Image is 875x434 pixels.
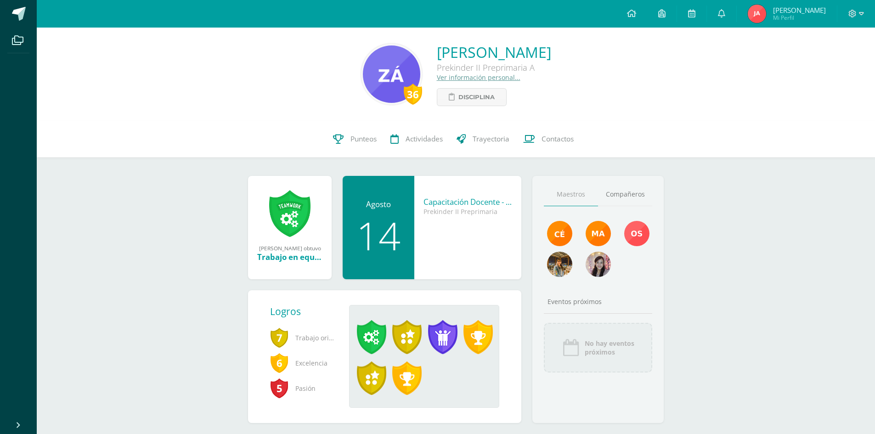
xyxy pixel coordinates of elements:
div: Logros [270,305,342,318]
a: Compañeros [598,183,652,206]
a: Punteos [326,121,384,158]
a: Ver información personal... [437,73,520,82]
span: Actividades [406,134,443,144]
img: ee938a28e177a3a54d4141a9d3cbdf0a.png [624,221,649,246]
span: Contactos [542,134,574,144]
img: 65541f5bcc6bbdd0a46ad6ed271a204a.png [547,252,572,277]
a: Disciplina [437,88,507,106]
img: 545b30551f34ef0712de684bcc8a7603.png [363,45,420,103]
img: 21030e95f1ad280d4cf9ac00141d2c89.png [586,221,611,246]
span: Disciplina [458,89,495,106]
span: Trabajo original [270,325,334,350]
div: Trabajo en equipo [257,252,322,262]
span: Pasión [270,376,334,401]
span: Trayectoria [473,134,509,144]
img: 9fe7580334846c559dff5945f0b8902e.png [547,221,572,246]
a: Actividades [384,121,450,158]
span: 6 [270,352,288,373]
a: [PERSON_NAME] [437,42,551,62]
span: Punteos [350,134,377,144]
div: [PERSON_NAME] obtuvo [257,244,322,252]
span: 7 [270,327,288,348]
a: Contactos [516,121,581,158]
div: Agosto [352,199,405,209]
div: Prekinder II Preprimaria A [437,62,551,73]
span: Excelencia [270,350,334,376]
span: Mi Perfil [773,14,826,22]
a: Trayectoria [450,121,516,158]
div: 14 [352,216,405,255]
div: Eventos próximos [544,297,652,306]
span: No hay eventos próximos [585,339,634,356]
a: Maestros [544,183,598,206]
div: Capacitación Docente - NO HAY CLASES [423,197,512,207]
img: 7b6360fa893c69f5a9dd7757fb9cef2f.png [748,5,766,23]
div: Prekinder II Preprimaria [423,207,512,216]
img: c3188254262cfb8130bce2ca5e5eafab.png [586,252,611,277]
img: event_icon.png [562,338,580,357]
div: 36 [404,84,422,105]
span: [PERSON_NAME] [773,6,826,15]
span: 5 [270,378,288,399]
